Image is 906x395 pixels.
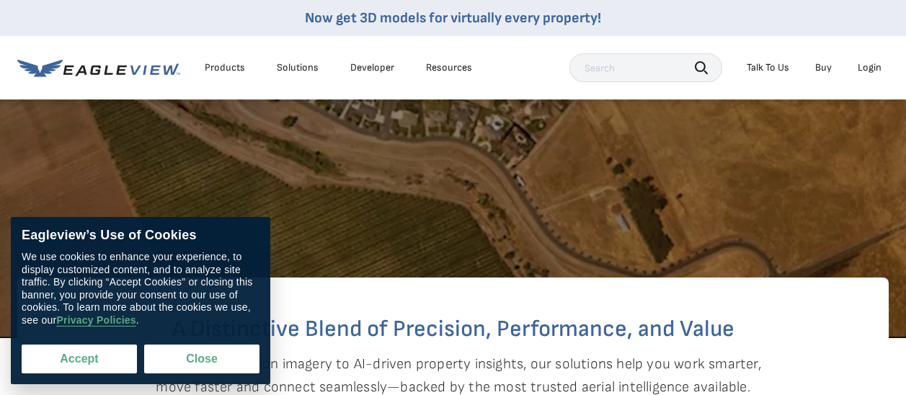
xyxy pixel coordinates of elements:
[56,314,136,327] a: Privacy Policies
[858,61,881,74] div: Login
[305,9,601,27] a: Now get 3D models for virtually every property!
[815,61,832,74] a: Buy
[75,318,831,341] h2: A Distinctive Blend of Precision, Performance, and Value
[22,251,259,327] div: We use cookies to enhance your experience, to display customized content, and to analyze site tra...
[569,53,722,82] input: Search
[426,61,472,74] div: Resources
[144,345,259,373] button: Close
[22,228,259,244] div: Eagleview’s Use of Cookies
[277,61,319,74] div: Solutions
[205,61,245,74] div: Products
[22,345,137,373] button: Accept
[747,61,789,74] div: Talk To Us
[350,61,394,74] a: Developer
